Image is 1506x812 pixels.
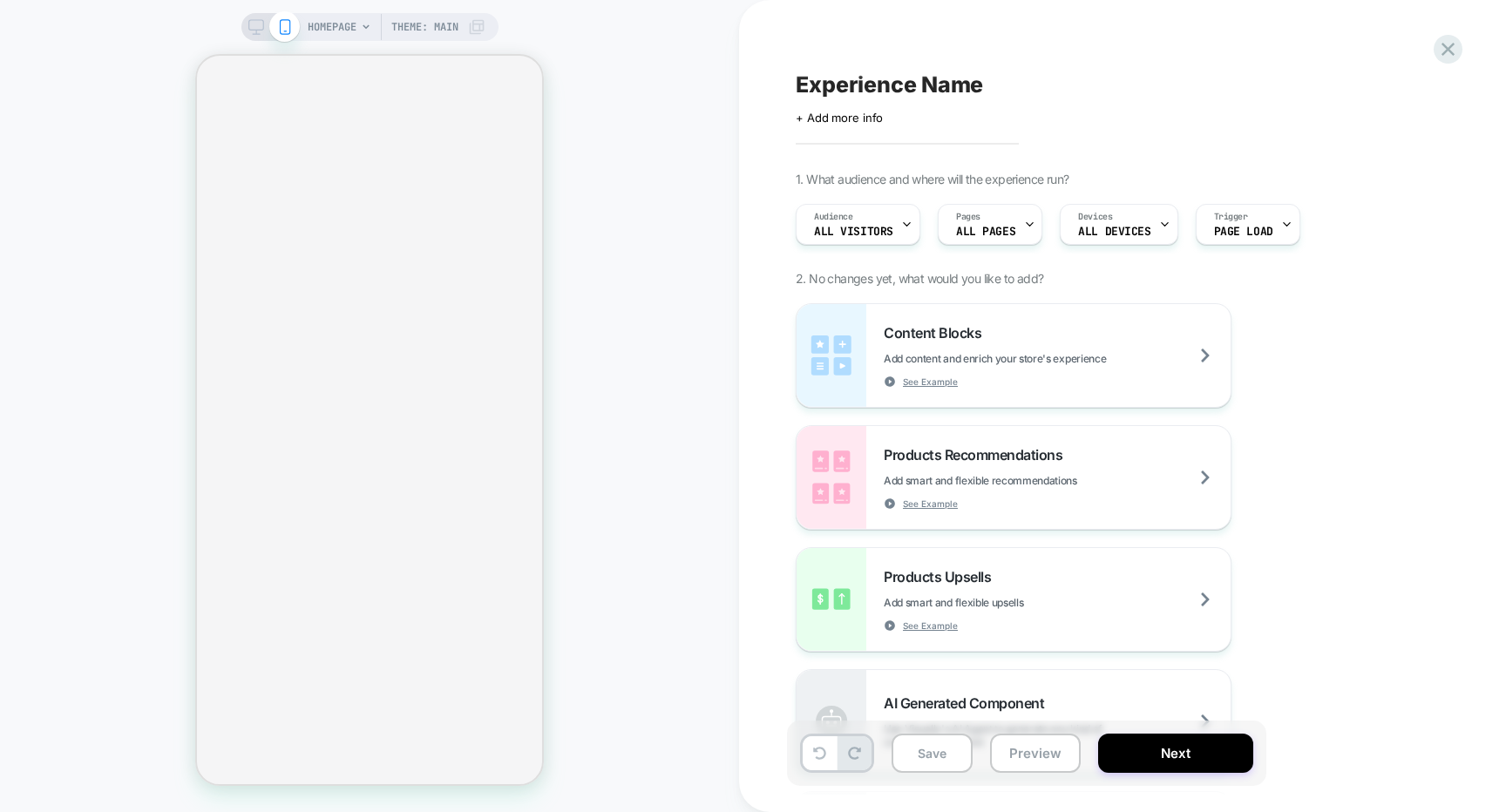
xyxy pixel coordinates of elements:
iframe: To enrich screen reader interactions, please activate Accessibility in Grammarly extension settings [197,56,542,784]
span: AI Generated Component [884,694,1053,712]
span: All Visitors [814,226,893,238]
span: 2. No changes yet, what would you like to add? [796,271,1043,286]
span: Trigger [1214,211,1248,223]
span: See Example [903,619,958,632]
span: Add content and enrich your store's experience [884,352,1193,365]
span: Content Blocks [884,324,990,342]
span: 1. What audience and where will the experience run? [796,172,1068,186]
button: Next [1098,734,1253,773]
span: Add smart and flexible upsells [884,596,1110,609]
span: Devices [1078,211,1112,223]
span: ALL PAGES [956,226,1015,238]
span: Page Load [1214,226,1273,238]
span: Theme: MAIN [391,13,458,41]
button: Preview [990,734,1081,773]
span: Pages [956,211,980,223]
span: Audience [814,211,853,223]
button: Save [892,734,973,773]
span: HOMEPAGE [308,13,356,41]
span: Products Recommendations [884,446,1071,464]
span: Add smart and flexible recommendations [884,474,1164,487]
span: See Example [903,376,958,388]
span: + Add more info [796,111,883,125]
span: Products Upsells [884,568,1000,585]
span: See Example [903,497,958,510]
span: Experience Name [796,71,983,98]
span: ALL DEVICES [1078,226,1150,238]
